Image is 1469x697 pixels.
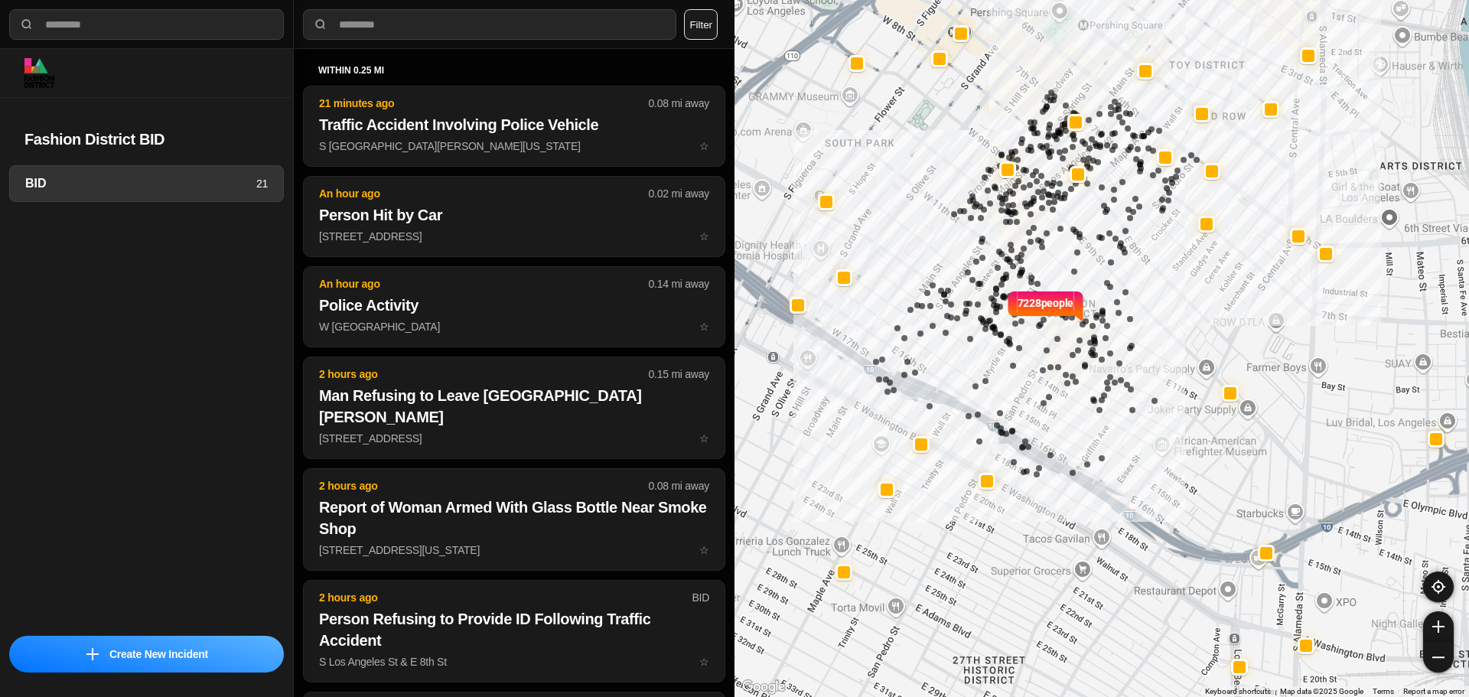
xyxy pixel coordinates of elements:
h2: Person Hit by Car [319,204,709,226]
button: Filter [684,9,718,40]
img: icon [86,648,99,660]
img: notch [1006,289,1018,323]
p: W [GEOGRAPHIC_DATA] [319,319,709,334]
span: star [699,230,709,243]
span: star [699,544,709,556]
img: recenter [1432,580,1445,594]
button: 2 hours agoBIDPerson Refusing to Provide ID Following Traffic AccidentS Los Angeles St & E 8th St... [303,580,725,682]
button: An hour ago0.02 mi awayPerson Hit by Car[STREET_ADDRESS]star [303,176,725,257]
a: An hour ago0.02 mi awayPerson Hit by Car[STREET_ADDRESS]star [303,230,725,243]
img: search [19,17,34,32]
img: zoom-out [1432,651,1445,663]
img: logo [24,58,54,88]
a: 2 hours ago0.15 mi awayMan Refusing to Leave [GEOGRAPHIC_DATA][PERSON_NAME][STREET_ADDRESS]star [303,432,725,445]
p: 2 hours ago [319,478,649,493]
p: 0.15 mi away [649,366,709,382]
img: Google [738,677,789,697]
p: 21 [256,176,268,191]
h2: Man Refusing to Leave [GEOGRAPHIC_DATA][PERSON_NAME] [319,385,709,428]
p: S Los Angeles St & E 8th St [319,654,709,669]
img: search [313,17,328,32]
button: Keyboard shortcuts [1205,686,1271,697]
img: notch [1073,289,1085,323]
h3: BID [25,174,256,193]
a: An hour ago0.14 mi awayPolice ActivityW [GEOGRAPHIC_DATA]star [303,320,725,333]
p: 0.08 mi away [649,96,709,111]
button: An hour ago0.14 mi awayPolice ActivityW [GEOGRAPHIC_DATA]star [303,266,725,347]
h2: Fashion District BID [24,129,269,150]
a: BID21 [9,165,284,202]
a: 21 minutes ago0.08 mi awayTraffic Accident Involving Police VehicleS [GEOGRAPHIC_DATA][PERSON_NAM... [303,139,725,152]
h2: Police Activity [319,295,709,316]
button: zoom-out [1423,642,1454,673]
p: BID [692,590,709,605]
p: 0.02 mi away [649,186,709,201]
button: 2 hours ago0.08 mi awayReport of Woman Armed With Glass Bottle Near Smoke Shop[STREET_ADDRESS][US... [303,468,725,571]
h2: Report of Woman Armed With Glass Bottle Near Smoke Shop [319,497,709,539]
button: zoom-in [1423,611,1454,642]
span: star [699,656,709,668]
p: 2 hours ago [319,590,692,605]
p: An hour ago [319,276,649,292]
a: 2 hours ago0.08 mi awayReport of Woman Armed With Glass Bottle Near Smoke Shop[STREET_ADDRESS][US... [303,543,725,556]
p: Create New Incident [109,647,208,662]
p: [STREET_ADDRESS] [319,431,709,446]
button: recenter [1423,572,1454,602]
p: 21 minutes ago [319,96,649,111]
a: 2 hours agoBIDPerson Refusing to Provide ID Following Traffic AccidentS Los Angeles St & E 8th St... [303,655,725,668]
span: star [699,432,709,445]
button: iconCreate New Incident [9,636,284,673]
h2: Traffic Accident Involving Police Vehicle [319,114,709,135]
p: 0.08 mi away [649,478,709,493]
h5: within 0.25 mi [318,64,710,77]
span: Map data ©2025 Google [1280,687,1363,695]
p: S [GEOGRAPHIC_DATA][PERSON_NAME][US_STATE] [319,138,709,154]
p: 2 hours ago [319,366,649,382]
p: [STREET_ADDRESS][US_STATE] [319,542,709,558]
p: [STREET_ADDRESS] [319,229,709,244]
button: 21 minutes ago0.08 mi awayTraffic Accident Involving Police VehicleS [GEOGRAPHIC_DATA][PERSON_NAM... [303,86,725,167]
h2: Person Refusing to Provide ID Following Traffic Accident [319,608,709,651]
a: Open this area in Google Maps (opens a new window) [738,677,789,697]
p: 7228 people [1018,295,1074,329]
p: An hour ago [319,186,649,201]
p: 0.14 mi away [649,276,709,292]
a: Report a map error [1403,687,1464,695]
span: star [699,140,709,152]
a: Terms (opens in new tab) [1373,687,1394,695]
span: star [699,321,709,333]
img: zoom-in [1432,620,1445,633]
button: 2 hours ago0.15 mi awayMan Refusing to Leave [GEOGRAPHIC_DATA][PERSON_NAME][STREET_ADDRESS]star [303,357,725,459]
